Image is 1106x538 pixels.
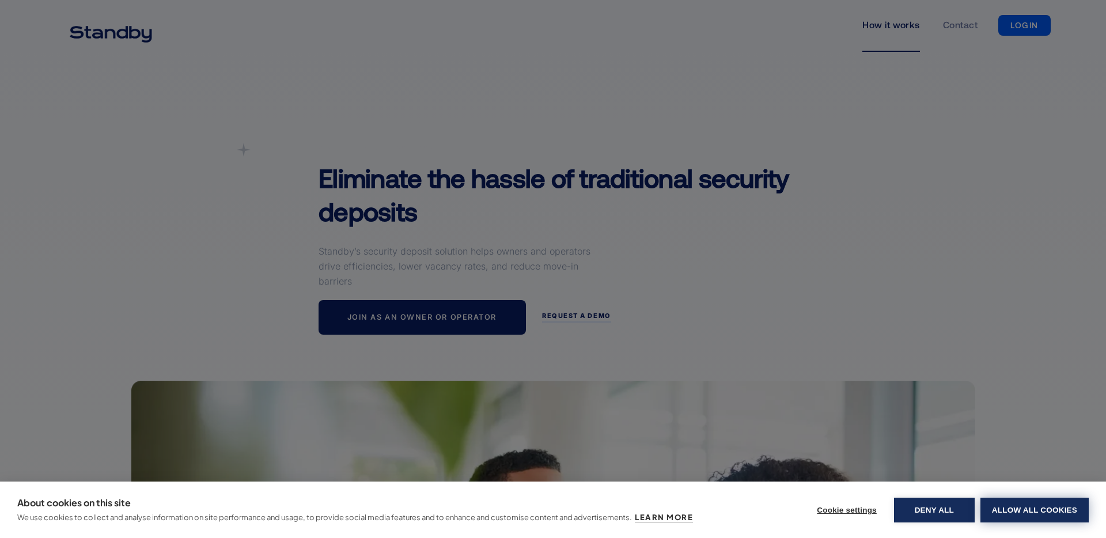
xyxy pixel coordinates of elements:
button: Deny all [894,498,975,522]
strong: About cookies on this site [17,497,131,509]
a: Learn more [635,513,693,522]
p: We use cookies to collect and analyse information on site performance and usage, to provide socia... [17,513,632,522]
button: Cookie settings [805,498,888,522]
button: Allow all cookies [980,498,1089,522]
